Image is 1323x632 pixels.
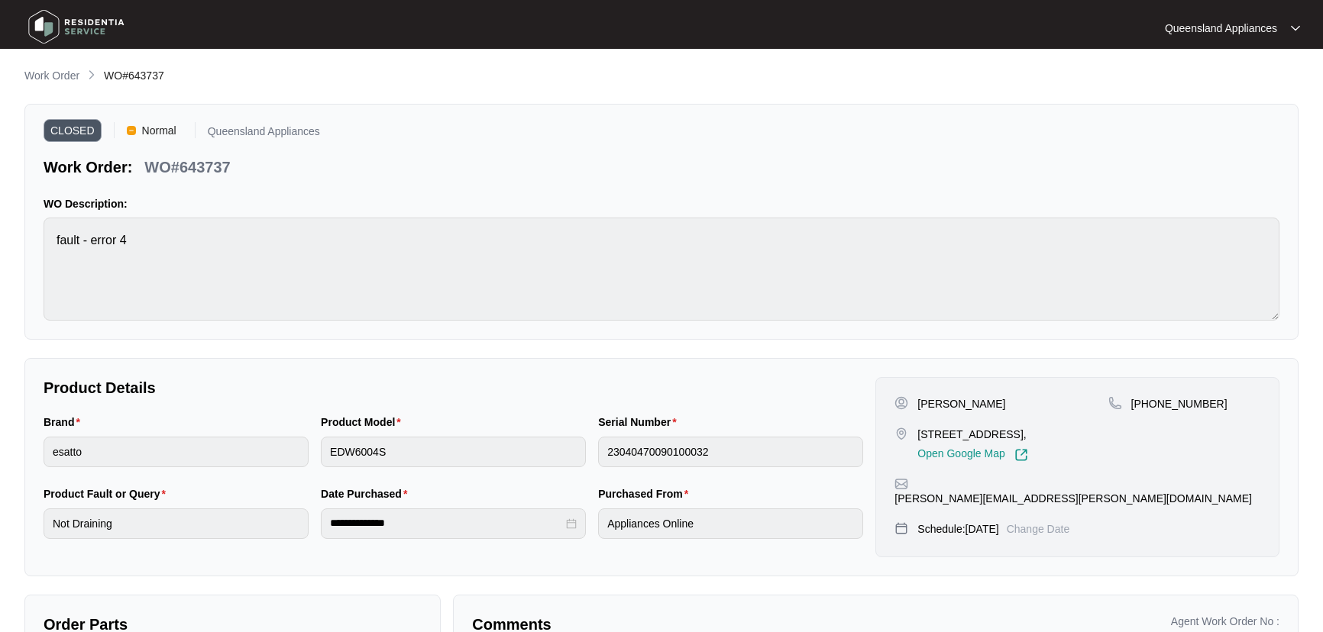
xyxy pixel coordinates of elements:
[144,156,230,178] p: WO#643737
[1165,21,1277,36] p: Queensland Appliances
[598,508,863,539] input: Purchased From
[136,119,183,142] span: Normal
[1291,24,1300,32] img: dropdown arrow
[1131,396,1228,411] p: [PHONE_NUMBER]
[917,521,998,537] p: Schedule: [DATE]
[44,156,132,178] p: Work Order:
[208,126,320,142] p: Queensland Appliances
[104,69,164,82] span: WO#643737
[1014,448,1028,462] img: Link-External
[44,196,1279,211] p: WO Description:
[598,414,682,430] label: Serial Number
[917,448,1027,462] a: Open Google Map
[598,486,694,501] label: Purchased From
[1171,614,1279,629] p: Agent Work Order No :
[1007,521,1070,537] p: Change Date
[598,437,863,467] input: Serial Number
[86,69,98,81] img: chevron-right
[321,414,407,430] label: Product Model
[44,119,102,142] span: CLOSED
[330,515,563,531] input: Date Purchased
[917,396,1005,411] p: [PERSON_NAME]
[894,491,1252,506] p: [PERSON_NAME][EMAIL_ADDRESS][PERSON_NAME][DOMAIN_NAME]
[127,126,136,135] img: Vercel Logo
[894,427,908,440] img: map-pin
[321,437,586,467] input: Product Model
[894,521,908,535] img: map-pin
[44,414,86,430] label: Brand
[917,427,1027,442] p: [STREET_ADDRESS],
[24,68,79,83] p: Work Order
[44,486,172,501] label: Product Fault or Query
[321,486,413,501] label: Date Purchased
[1108,396,1122,410] img: map-pin
[44,218,1279,321] textarea: fault - error 4
[21,68,82,85] a: Work Order
[894,396,908,410] img: user-pin
[44,377,863,398] p: Product Details
[44,437,309,467] input: Brand
[23,4,130,50] img: residentia service logo
[894,477,908,491] img: map-pin
[44,508,309,539] input: Product Fault or Query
